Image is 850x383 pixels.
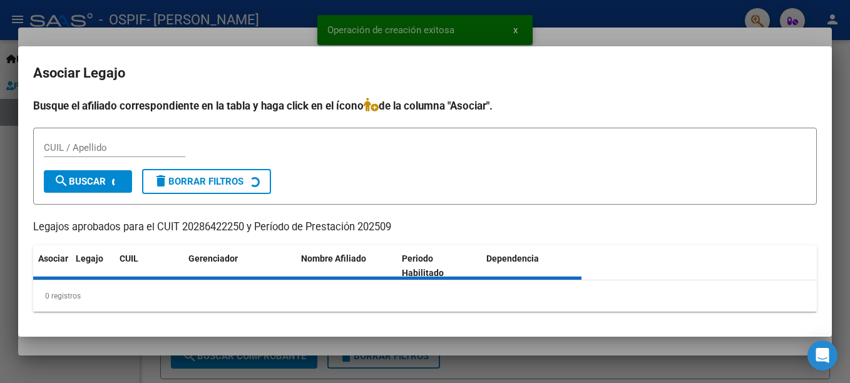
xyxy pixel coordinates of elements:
datatable-header-cell: Dependencia [481,245,582,287]
span: Borrar Filtros [153,176,243,187]
datatable-header-cell: Nombre Afiliado [296,245,397,287]
p: Legajos aprobados para el CUIT 20286422250 y Período de Prestación 202509 [33,220,817,235]
span: Dependencia [486,253,539,263]
span: Nombre Afiliado [301,253,366,263]
h4: Busque el afiliado correspondiente en la tabla y haga click en el ícono de la columna "Asociar". [33,98,817,114]
mat-icon: search [54,173,69,188]
span: Legajo [76,253,103,263]
span: Asociar [38,253,68,263]
datatable-header-cell: Periodo Habilitado [397,245,481,287]
datatable-header-cell: Gerenciador [183,245,296,287]
datatable-header-cell: Asociar [33,245,71,287]
h2: Asociar Legajo [33,61,817,85]
datatable-header-cell: Legajo [71,245,115,287]
button: Buscar [44,170,132,193]
span: Gerenciador [188,253,238,263]
datatable-header-cell: CUIL [115,245,183,287]
mat-icon: delete [153,173,168,188]
span: Periodo Habilitado [402,253,444,278]
span: CUIL [120,253,138,263]
div: Open Intercom Messenger [807,340,837,370]
button: Borrar Filtros [142,169,271,194]
div: 0 registros [33,280,817,312]
span: Buscar [54,176,106,187]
